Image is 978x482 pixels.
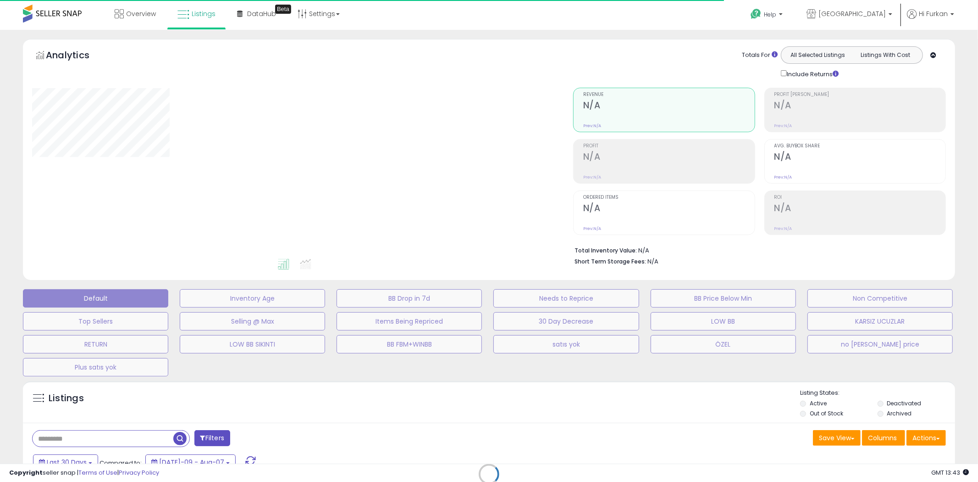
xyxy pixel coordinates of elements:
button: LOW BB SIKINTI [180,335,325,353]
button: BB FBM+WINBB [337,335,482,353]
button: Inventory Age [180,289,325,308]
button: All Selected Listings [784,49,852,61]
span: Overview [126,9,156,18]
span: Hi Furkan [919,9,948,18]
small: Prev: N/A [583,174,601,180]
a: Hi Furkan [907,9,954,30]
small: Prev: N/A [774,226,792,231]
button: Top Sellers [23,312,168,331]
button: no [PERSON_NAME] price [807,335,953,353]
button: Items Being Repriced [337,312,482,331]
h2: N/A [774,100,945,112]
button: Needs to Reprice [493,289,639,308]
span: Help [764,11,776,18]
button: BB Drop in 7d [337,289,482,308]
h2: N/A [583,100,754,112]
button: satıs yok [493,335,639,353]
span: Revenue [583,92,754,97]
button: BB Price Below Min [651,289,796,308]
span: [GEOGRAPHIC_DATA] [818,9,886,18]
a: Help [743,1,792,30]
span: N/A [647,257,658,266]
span: Profit [583,144,754,149]
button: Listings With Cost [851,49,920,61]
div: Include Returns [774,68,850,78]
span: Listings [192,9,215,18]
b: Total Inventory Value: [575,247,637,254]
h2: N/A [583,203,754,215]
button: ÖZEL [651,335,796,353]
h2: N/A [583,151,754,164]
b: Short Term Storage Fees: [575,258,646,265]
div: seller snap | | [9,469,159,477]
small: Prev: N/A [583,226,601,231]
li: N/A [575,244,939,255]
button: 30 Day Decrease [493,312,639,331]
button: Plus satıs yok [23,358,168,376]
i: Get Help [750,8,762,20]
h5: Analytics [46,49,107,64]
strong: Copyright [9,468,43,477]
h2: N/A [774,203,945,215]
button: KARSIZ UCUZLAR [807,312,953,331]
span: Avg. Buybox Share [774,144,945,149]
span: Profit [PERSON_NAME] [774,92,945,97]
button: Selling @ Max [180,312,325,331]
span: Ordered Items [583,195,754,200]
button: Default [23,289,168,308]
button: LOW BB [651,312,796,331]
small: Prev: N/A [583,123,601,129]
small: Prev: N/A [774,174,792,180]
button: Non Competitive [807,289,953,308]
div: Totals For [742,51,778,60]
h2: N/A [774,151,945,164]
span: ROI [774,195,945,200]
button: RETURN [23,335,168,353]
span: DataHub [247,9,276,18]
div: Tooltip anchor [275,5,291,14]
small: Prev: N/A [774,123,792,129]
